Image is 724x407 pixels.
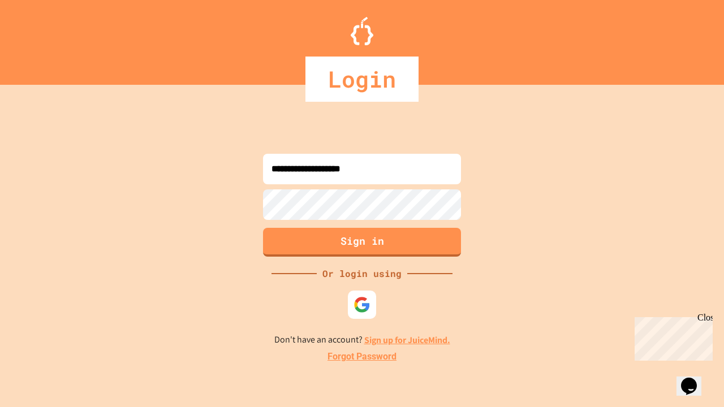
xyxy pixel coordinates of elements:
p: Don't have an account? [274,333,450,347]
div: Or login using [317,267,407,280]
div: Login [305,57,419,102]
img: google-icon.svg [354,296,370,313]
a: Forgot Password [327,350,397,363]
a: Sign up for JuiceMind. [364,334,450,346]
img: Logo.svg [351,17,373,45]
iframe: chat widget [630,313,713,361]
button: Sign in [263,228,461,257]
div: Chat with us now!Close [5,5,78,72]
iframe: chat widget [676,362,713,396]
